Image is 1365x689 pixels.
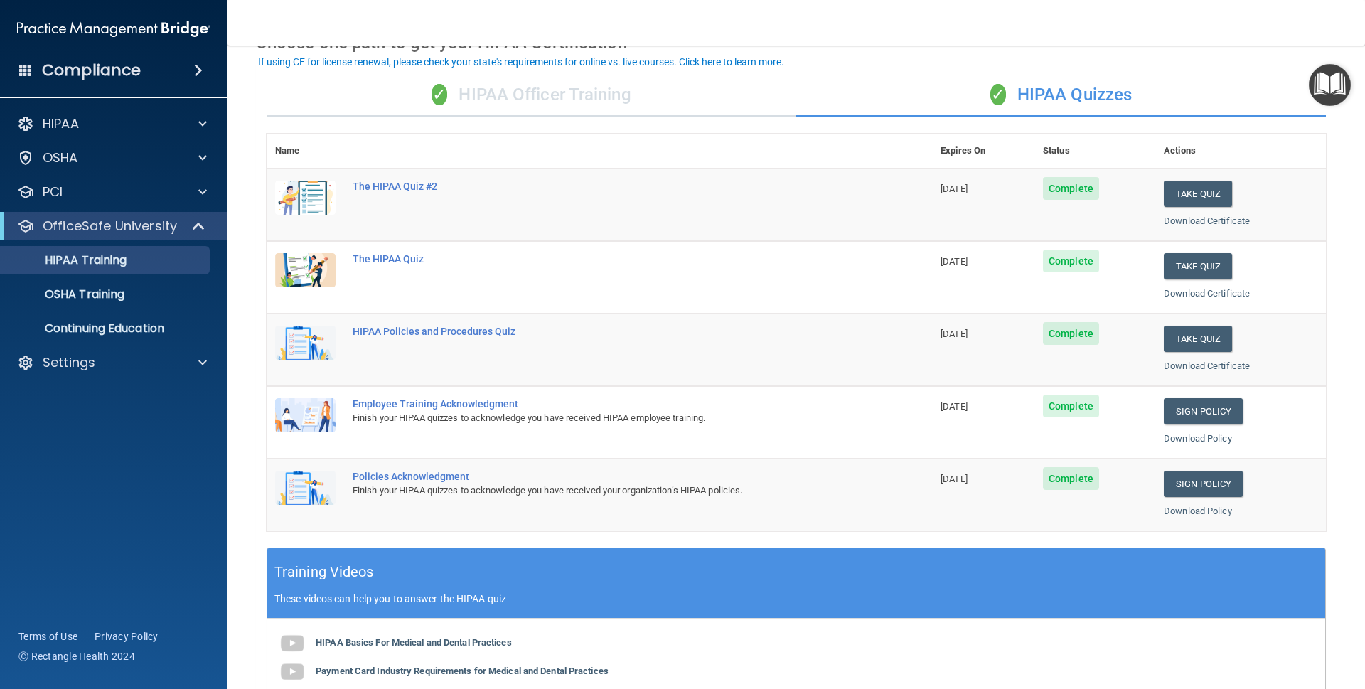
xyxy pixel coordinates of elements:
div: Employee Training Acknowledgment [353,398,861,410]
p: OSHA [43,149,78,166]
span: Complete [1043,177,1099,200]
th: Actions [1155,134,1326,169]
a: Sign Policy [1164,398,1243,424]
div: If using CE for license renewal, please check your state's requirements for online vs. live cours... [258,57,784,67]
a: OSHA [17,149,207,166]
div: Policies Acknowledgment [353,471,861,482]
a: Download Policy [1164,506,1232,516]
img: gray_youtube_icon.38fcd6cc.png [278,629,306,658]
th: Name [267,134,344,169]
img: PMB logo [17,15,210,43]
span: [DATE] [941,474,968,484]
p: Continuing Education [9,321,203,336]
a: Download Policy [1164,433,1232,444]
h4: Compliance [42,60,141,80]
b: Payment Card Industry Requirements for Medical and Dental Practices [316,666,609,676]
p: HIPAA [43,115,79,132]
h5: Training Videos [274,560,374,584]
th: Status [1034,134,1155,169]
div: HIPAA Policies and Procedures Quiz [353,326,861,337]
p: OfficeSafe University [43,218,177,235]
p: OSHA Training [9,287,124,301]
span: [DATE] [941,401,968,412]
div: HIPAA Quizzes [796,74,1326,117]
a: Download Certificate [1164,288,1250,299]
b: HIPAA Basics For Medical and Dental Practices [316,637,512,648]
iframe: Drift Widget Chat Controller [1294,591,1348,645]
button: Open Resource Center [1309,64,1351,106]
a: Sign Policy [1164,471,1243,497]
a: OfficeSafe University [17,218,206,235]
div: The HIPAA Quiz [353,253,861,265]
a: HIPAA [17,115,207,132]
a: Download Certificate [1164,215,1250,226]
p: These videos can help you to answer the HIPAA quiz [274,593,1318,604]
p: HIPAA Training [9,253,127,267]
div: HIPAA Officer Training [267,74,796,117]
a: Settings [17,354,207,371]
span: Complete [1043,395,1099,417]
th: Expires On [932,134,1034,169]
p: Settings [43,354,95,371]
span: [DATE] [941,256,968,267]
button: If using CE for license renewal, please check your state's requirements for online vs. live cours... [256,55,786,69]
p: PCI [43,183,63,201]
span: ✓ [990,84,1006,105]
a: PCI [17,183,207,201]
button: Take Quiz [1164,181,1232,207]
div: Finish your HIPAA quizzes to acknowledge you have received HIPAA employee training. [353,410,861,427]
span: [DATE] [941,329,968,339]
button: Take Quiz [1164,253,1232,279]
span: Complete [1043,250,1099,272]
span: ✓ [432,84,447,105]
button: Take Quiz [1164,326,1232,352]
span: Complete [1043,322,1099,345]
div: The HIPAA Quiz #2 [353,181,861,192]
span: Ⓒ Rectangle Health 2024 [18,649,135,663]
span: Complete [1043,467,1099,490]
span: [DATE] [941,183,968,194]
a: Download Certificate [1164,360,1250,371]
a: Terms of Use [18,629,77,643]
div: Finish your HIPAA quizzes to acknowledge you have received your organization’s HIPAA policies. [353,482,861,499]
a: Privacy Policy [95,629,159,643]
img: gray_youtube_icon.38fcd6cc.png [278,658,306,686]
